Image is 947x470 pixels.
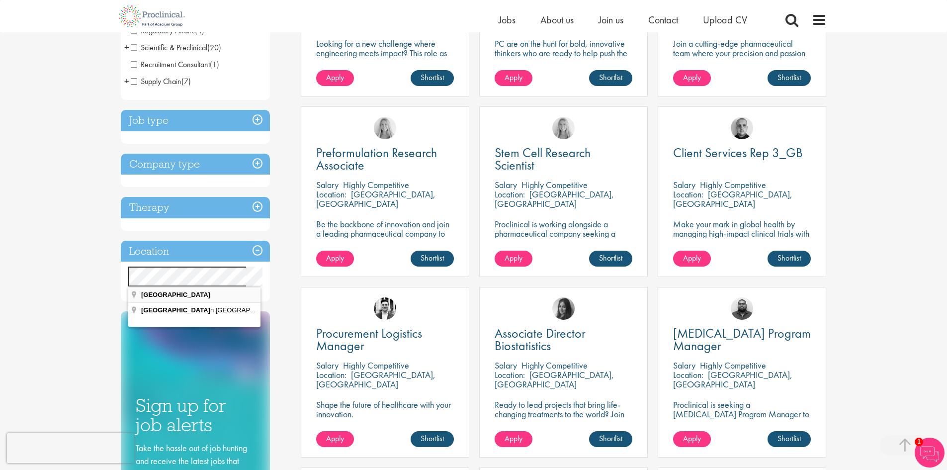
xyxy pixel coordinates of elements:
[411,251,454,267] a: Shortlist
[316,70,354,86] a: Apply
[683,433,701,444] span: Apply
[703,13,747,26] a: Upload CV
[316,369,435,390] p: [GEOGRAPHIC_DATA], [GEOGRAPHIC_DATA]
[673,325,811,354] span: [MEDICAL_DATA] Program Manager
[521,179,588,190] p: Highly Competitive
[589,70,632,86] a: Shortlist
[411,431,454,447] a: Shortlist
[343,360,409,371] p: Highly Competitive
[673,179,695,190] span: Salary
[495,147,632,172] a: Stem Cell Research Scientist
[131,59,219,70] span: Recruitment Consultant
[673,39,811,77] p: Join a cutting-edge pharmaceutical team where your precision and passion for quality will help sh...
[683,72,701,83] span: Apply
[540,13,574,26] span: About us
[599,13,623,26] span: Join us
[915,438,945,468] img: Chatbot
[552,117,575,139] a: Shannon Briggs
[700,179,766,190] p: Highly Competitive
[673,219,811,248] p: Make your mark in global health by managing high-impact clinical trials with a leading CRO.
[326,433,344,444] span: Apply
[673,144,803,161] span: Client Services Rep 3_GB
[521,360,588,371] p: Highly Competitive
[495,219,632,257] p: Proclinical is working alongside a pharmaceutical company seeking a Stem Cell Research Scientist ...
[683,253,701,263] span: Apply
[316,327,454,352] a: Procurement Logistics Manager
[768,431,811,447] a: Shortlist
[495,325,586,354] span: Associate Director Biostatistics
[648,13,678,26] a: Contact
[495,369,614,390] p: [GEOGRAPHIC_DATA], [GEOGRAPHIC_DATA]
[495,431,532,447] a: Apply
[316,431,354,447] a: Apply
[495,144,591,174] span: Stem Cell Research Scientist
[121,154,270,175] h3: Company type
[316,188,346,200] span: Location:
[673,369,703,380] span: Location:
[316,360,339,371] span: Salary
[915,438,923,446] span: 1
[124,74,129,89] span: +
[124,40,129,55] span: +
[499,13,516,26] span: Jobs
[181,76,191,87] span: (7)
[673,188,792,209] p: [GEOGRAPHIC_DATA], [GEOGRAPHIC_DATA]
[495,369,525,380] span: Location:
[121,241,270,262] h3: Location
[495,251,532,267] a: Apply
[673,147,811,159] a: Client Services Rep 3_GB
[136,396,255,434] h3: Sign up for job alerts
[673,251,711,267] a: Apply
[316,147,454,172] a: Preformulation Research Associate
[316,219,454,257] p: Be the backbone of innovation and join a leading pharmaceutical company to help keep life-changin...
[141,306,210,314] span: [GEOGRAPHIC_DATA]
[505,433,522,444] span: Apply
[343,179,409,190] p: Highly Competitive
[495,39,632,77] p: PC are on the hunt for bold, innovative thinkers who are ready to help push the boundaries of sci...
[589,251,632,267] a: Shortlist
[700,360,766,371] p: Highly Competitive
[552,297,575,320] img: Heidi Hennigan
[374,117,396,139] img: Shannon Briggs
[7,433,134,463] iframe: reCAPTCHA
[505,253,522,263] span: Apply
[121,110,270,131] h3: Job type
[207,42,221,53] span: (20)
[131,59,210,70] span: Recruitment Consultant
[326,72,344,83] span: Apply
[673,400,811,457] p: Proclinical is seeking a [MEDICAL_DATA] Program Manager to join our client's team for an exciting...
[673,188,703,200] span: Location:
[131,42,207,53] span: Scientific & Preclinical
[131,76,181,87] span: Supply Chain
[316,144,437,174] span: Preformulation Research Associate
[316,325,422,354] span: Procurement Logistics Manager
[326,253,344,263] span: Apply
[316,179,339,190] span: Salary
[495,360,517,371] span: Salary
[495,179,517,190] span: Salary
[673,369,792,390] p: [GEOGRAPHIC_DATA], [GEOGRAPHIC_DATA]
[141,306,284,314] span: n [GEOGRAPHIC_DATA]
[495,400,632,447] p: Ready to lead projects that bring life-changing treatments to the world? Join our client at the f...
[731,297,753,320] img: Ashley Bennett
[495,188,525,200] span: Location:
[495,70,532,86] a: Apply
[731,117,753,139] img: Harry Budge
[374,297,396,320] img: Edward Little
[673,70,711,86] a: Apply
[210,59,219,70] span: (1)
[505,72,522,83] span: Apply
[316,400,454,419] p: Shape the future of healthcare with your innovation.
[768,70,811,86] a: Shortlist
[131,42,221,53] span: Scientific & Preclinical
[141,291,210,298] span: [GEOGRAPHIC_DATA]
[411,70,454,86] a: Shortlist
[121,197,270,218] h3: Therapy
